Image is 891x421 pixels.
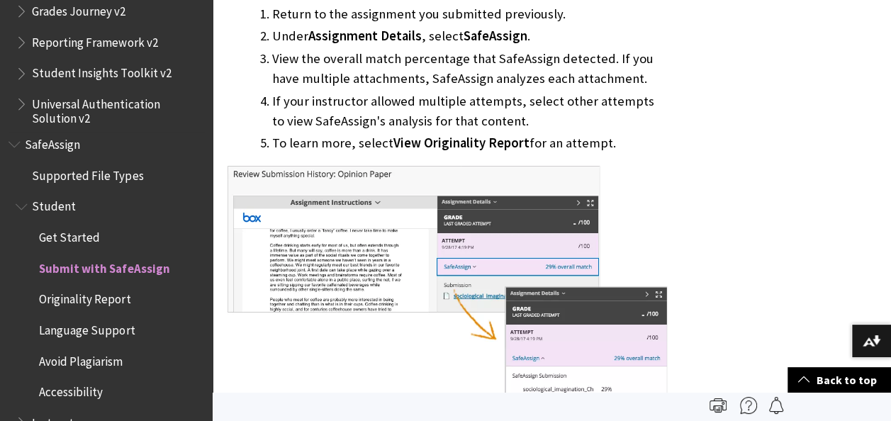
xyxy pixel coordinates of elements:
[32,195,76,214] span: Student
[39,318,135,337] span: Language Support
[272,48,667,88] li: View the overall match percentage that SafeAssign detected. If you have multiple attachments, Saf...
[25,133,80,152] span: SafeAssign
[272,26,667,46] li: Under , select .
[39,288,130,307] span: Originality Report
[32,62,171,81] span: Student Insights Toolkit v2
[39,349,123,369] span: Avoid Plagiarism
[272,133,667,152] li: To learn more, select for an attempt.
[272,4,667,24] li: Return to the assignment you submitted previously.
[768,397,785,414] img: Follow this page
[308,28,422,44] span: Assignment Details
[788,367,891,393] a: Back to top
[32,30,157,50] span: Reporting Framework v2
[393,134,529,150] span: View Originality Report
[32,92,203,125] span: Universal Authentication Solution v2
[740,397,757,414] img: More help
[272,91,667,130] li: If your instructor allowed multiple attempts, select other attempts to view SafeAssign's analysis...
[32,164,143,183] span: Supported File Types
[710,397,727,414] img: Print
[39,225,100,245] span: Get Started
[464,28,527,44] span: SafeAssign
[39,381,103,400] span: Accessibility
[39,257,169,276] span: Submit with SafeAssign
